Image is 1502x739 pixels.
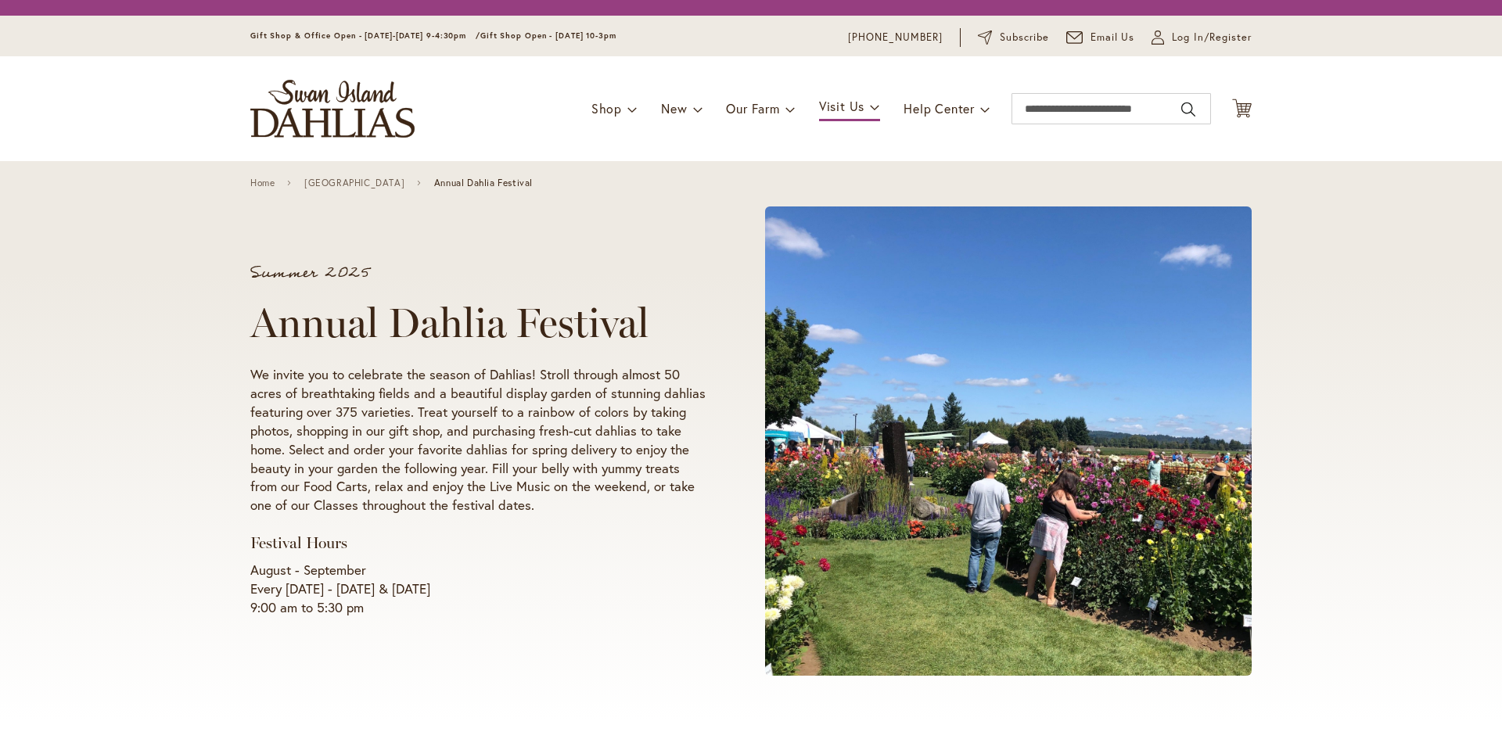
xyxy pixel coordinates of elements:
span: Log In/Register [1172,30,1252,45]
span: Help Center [904,100,975,117]
span: Annual Dahlia Festival [434,178,533,188]
h1: Annual Dahlia Festival [250,300,706,346]
span: Gift Shop & Office Open - [DATE]-[DATE] 9-4:30pm / [250,30,480,41]
a: Email Us [1066,30,1135,45]
a: Home [250,178,275,188]
span: Email Us [1091,30,1135,45]
a: [GEOGRAPHIC_DATA] [304,178,404,188]
h3: Festival Hours [250,533,706,553]
span: Visit Us [819,98,864,114]
span: New [661,100,687,117]
a: Subscribe [978,30,1049,45]
a: store logo [250,80,415,138]
span: Gift Shop Open - [DATE] 10-3pm [480,30,616,41]
p: August - September Every [DATE] - [DATE] & [DATE] 9:00 am to 5:30 pm [250,561,706,617]
p: Summer 2025 [250,265,706,281]
span: Subscribe [1000,30,1049,45]
button: Search [1181,97,1195,122]
p: We invite you to celebrate the season of Dahlias! Stroll through almost 50 acres of breathtaking ... [250,365,706,515]
a: Log In/Register [1152,30,1252,45]
span: Shop [591,100,622,117]
span: Our Farm [726,100,779,117]
a: [PHONE_NUMBER] [848,30,943,45]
